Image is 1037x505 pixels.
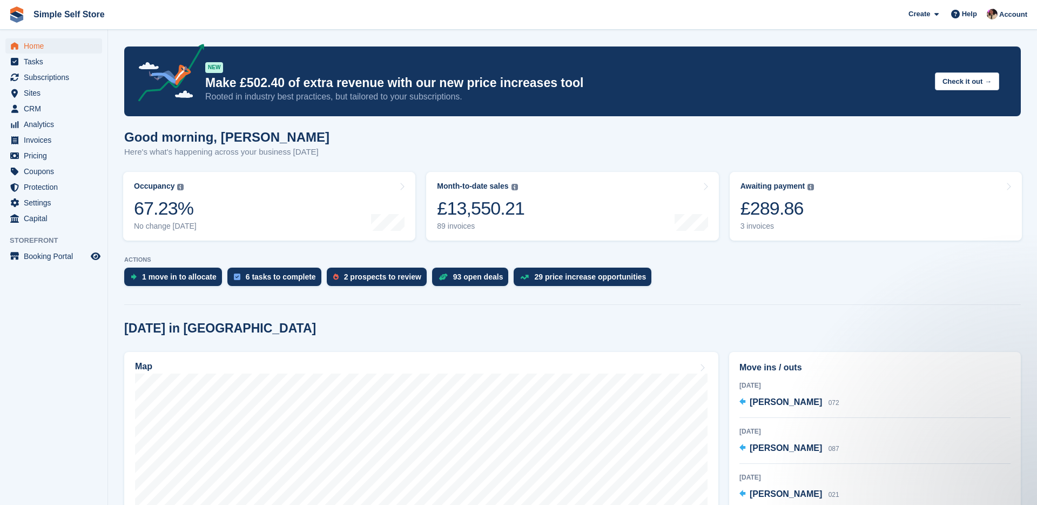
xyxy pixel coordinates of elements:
[740,182,805,191] div: Awaiting payment
[24,195,89,210] span: Settings
[205,91,926,103] p: Rooted in industry best practices, but tailored to your subscriptions.
[24,164,89,179] span: Coupons
[908,9,930,19] span: Create
[29,5,109,23] a: Simple Self Store
[5,148,102,163] a: menu
[5,85,102,101] a: menu
[123,172,415,241] a: Occupancy 67.23% No change [DATE]
[10,235,107,246] span: Storefront
[5,117,102,132] a: menu
[327,268,432,291] a: 2 prospects to review
[5,54,102,69] a: menu
[24,54,89,69] span: Tasks
[987,9,998,19] img: Scott McCutcheon
[5,101,102,116] a: menu
[5,249,102,264] a: menu
[999,9,1027,20] span: Account
[24,38,89,54] span: Home
[135,362,152,371] h2: Map
[5,70,102,85] a: menu
[432,268,514,291] a: 93 open deals
[5,211,102,226] a: menu
[5,195,102,210] a: menu
[177,184,184,190] img: icon-info-grey-7440780725fd019a000dd9b08b2336e03edf1995a4989e88bcd33f0948082b44.svg
[234,274,240,280] img: task-75834270c22a3079a89374b754ae025e5fb1db73e45f91037f5363f120a921f8.svg
[511,184,518,190] img: icon-info-grey-7440780725fd019a000dd9b08b2336e03edf1995a4989e88bcd33f0948082b44.svg
[5,164,102,179] a: menu
[426,172,718,241] a: Month-to-date sales £13,550.21 89 invoices
[134,222,197,231] div: No change [DATE]
[739,488,839,502] a: [PERSON_NAME] 021
[24,148,89,163] span: Pricing
[24,117,89,132] span: Analytics
[740,222,814,231] div: 3 invoices
[24,70,89,85] span: Subscriptions
[142,273,217,281] div: 1 move in to allocate
[750,489,822,499] span: [PERSON_NAME]
[829,491,839,499] span: 021
[134,182,174,191] div: Occupancy
[124,130,329,144] h1: Good morning, [PERSON_NAME]
[24,180,89,195] span: Protection
[24,101,89,116] span: CRM
[739,361,1011,374] h2: Move ins / outs
[124,146,329,158] p: Here's what's happening across your business [DATE]
[24,132,89,148] span: Invoices
[24,249,89,264] span: Booking Portal
[534,273,646,281] div: 29 price increase opportunities
[935,72,999,90] button: Check it out →
[437,197,524,220] div: £13,550.21
[739,473,1011,482] div: [DATE]
[124,268,227,291] a: 1 move in to allocate
[514,268,657,291] a: 29 price increase opportunities
[437,182,508,191] div: Month-to-date sales
[24,85,89,101] span: Sites
[520,275,529,280] img: price_increase_opportunities-93ffe204e8149a01c8c9dc8f82e8f89637d9d84a8eef4429ea346261dce0b2c0.svg
[5,180,102,195] a: menu
[739,442,839,456] a: [PERSON_NAME] 087
[437,222,524,231] div: 89 invoices
[453,273,503,281] div: 93 open deals
[829,399,839,407] span: 072
[739,427,1011,436] div: [DATE]
[740,197,814,220] div: £289.86
[134,197,197,220] div: 67.23%
[739,381,1011,390] div: [DATE]
[829,445,839,453] span: 087
[246,273,316,281] div: 6 tasks to complete
[439,273,448,281] img: deal-1b604bf984904fb50ccaf53a9ad4b4a5d6e5aea283cecdc64d6e3604feb123c2.svg
[333,274,339,280] img: prospect-51fa495bee0391a8d652442698ab0144808aea92771e9ea1ae160a38d050c398.svg
[24,211,89,226] span: Capital
[730,172,1022,241] a: Awaiting payment £289.86 3 invoices
[124,321,316,336] h2: [DATE] in [GEOGRAPHIC_DATA]
[807,184,814,190] img: icon-info-grey-7440780725fd019a000dd9b08b2336e03edf1995a4989e88bcd33f0948082b44.svg
[750,443,822,453] span: [PERSON_NAME]
[89,250,102,263] a: Preview store
[344,273,421,281] div: 2 prospects to review
[124,256,1021,263] p: ACTIONS
[739,396,839,410] a: [PERSON_NAME] 072
[205,75,926,91] p: Make £502.40 of extra revenue with our new price increases tool
[131,274,137,280] img: move_ins_to_allocate_icon-fdf77a2bb77ea45bf5b3d319d69a93e2d87916cf1d5bf7949dd705db3b84f3ca.svg
[962,9,977,19] span: Help
[227,268,327,291] a: 6 tasks to complete
[9,6,25,23] img: stora-icon-8386f47178a22dfd0bd8f6a31ec36ba5ce8667c1dd55bd0f319d3a0aa187defe.svg
[5,38,102,54] a: menu
[5,132,102,148] a: menu
[129,44,205,105] img: price-adjustments-announcement-icon-8257ccfd72463d97f412b2fc003d46551f7dbcb40ab6d574587a9cd5c0d94...
[205,62,223,73] div: NEW
[750,397,822,407] span: [PERSON_NAME]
